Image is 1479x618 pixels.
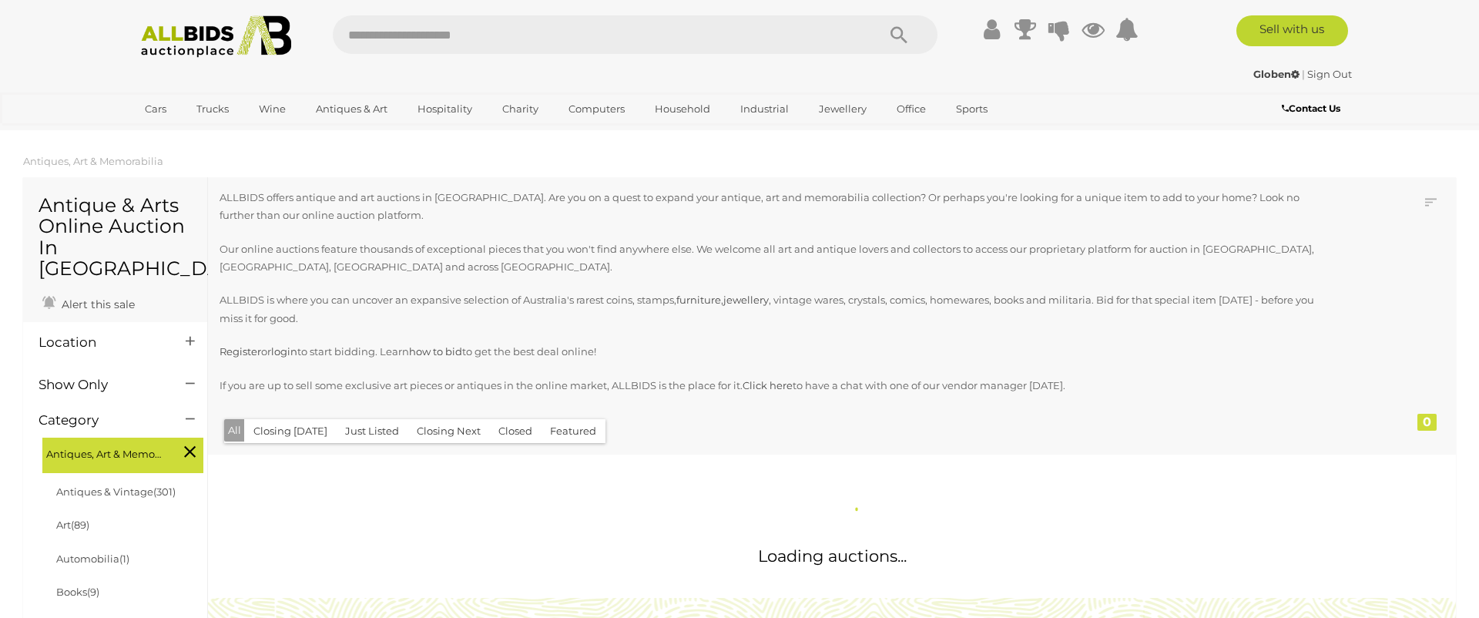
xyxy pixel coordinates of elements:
[56,586,99,598] a: Books(9)
[1253,68,1300,80] strong: Globen
[1307,68,1352,80] a: Sign Out
[23,155,163,167] a: Antiques, Art & Memorabilia
[39,291,139,314] a: Alert this sale
[489,419,542,443] button: Closed
[39,335,163,350] h4: Location
[119,553,129,565] span: (1)
[758,546,907,566] span: Loading auctions...
[58,297,135,311] span: Alert this sale
[1282,100,1344,117] a: Contact Us
[409,345,462,358] a: how to bid
[46,442,162,463] span: Antiques, Art & Memorabilia
[336,419,408,443] button: Just Listed
[407,96,482,122] a: Hospitality
[1282,102,1340,114] b: Contact Us
[186,96,239,122] a: Trucks
[1302,68,1305,80] span: |
[946,96,998,122] a: Sports
[39,195,192,280] h1: Antique & Arts Online Auction In [GEOGRAPHIC_DATA]
[645,96,720,122] a: Household
[723,294,769,306] a: jewellery
[244,419,337,443] button: Closing [DATE]
[887,96,936,122] a: Office
[135,96,176,122] a: Cars
[132,15,300,58] img: Allbids.com.au
[541,419,605,443] button: Featured
[135,122,264,147] a: [GEOGRAPHIC_DATA]
[71,519,89,531] span: (89)
[56,553,129,565] a: Automobilia(1)
[306,96,397,122] a: Antiques & Art
[1236,15,1348,46] a: Sell with us
[220,377,1331,395] p: If you are up to sell some exclusive art pieces or antiques in the online market, ALLBIDS is the ...
[407,419,490,443] button: Closing Next
[39,378,163,392] h4: Show Only
[249,96,296,122] a: Wine
[676,294,721,306] a: furniture
[220,189,1331,225] p: ALLBIDS offers antique and art auctions in [GEOGRAPHIC_DATA]. Are you on a quest to expand your a...
[153,485,176,498] span: (301)
[1417,414,1437,431] div: 0
[492,96,548,122] a: Charity
[87,586,99,598] span: (9)
[220,345,261,358] a: Register
[56,485,176,498] a: Antiques & Vintage(301)
[39,413,163,428] h4: Category
[860,15,937,54] button: Search
[558,96,635,122] a: Computers
[743,379,793,391] a: Click here
[1253,68,1302,80] a: Globen
[220,240,1331,277] p: Our online auctions feature thousands of exceptional pieces that you won't find anywhere else. We...
[809,96,877,122] a: Jewellery
[220,343,1331,361] p: or to start bidding. Learn to get the best deal online!
[56,519,89,531] a: Art(89)
[220,291,1331,327] p: ALLBIDS is where you can uncover an expansive selection of Australia's rarest coins, stamps, , , ...
[271,345,297,358] a: login
[224,419,245,442] button: All
[730,96,799,122] a: Industrial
